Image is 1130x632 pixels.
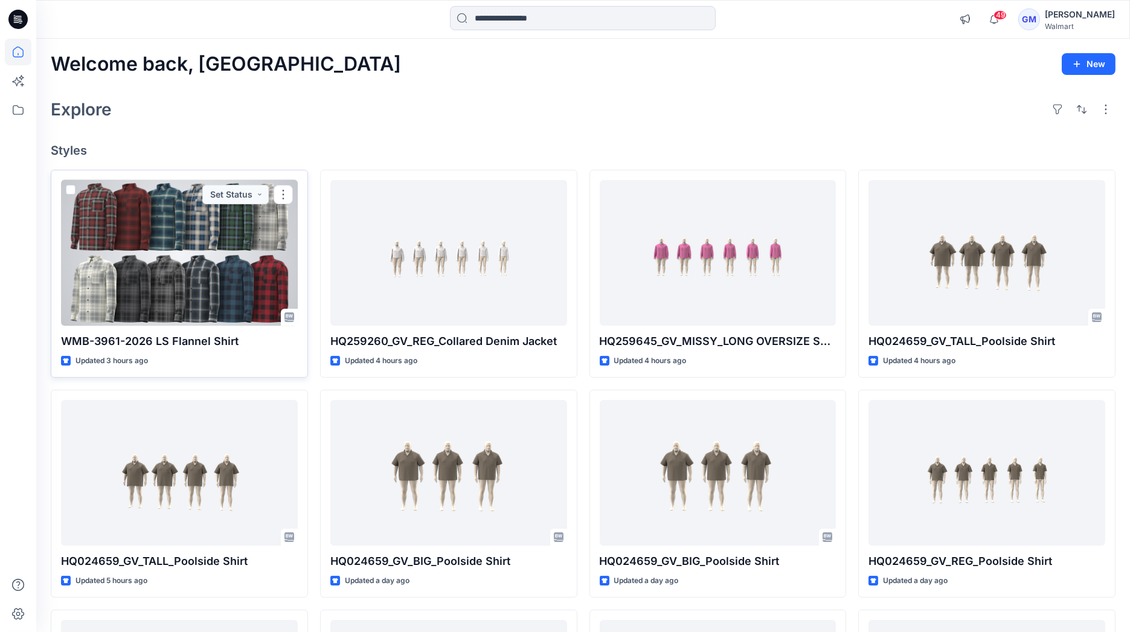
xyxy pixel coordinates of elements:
[868,333,1105,350] p: HQ024659_GV_TALL_Poolside Shirt
[600,400,836,546] a: HQ024659_GV_BIG_Poolside Shirt
[614,575,679,587] p: Updated a day ago
[1045,7,1115,22] div: [PERSON_NAME]
[600,553,836,570] p: HQ024659_GV_BIG_Poolside Shirt
[330,400,567,546] a: HQ024659_GV_BIG_Poolside Shirt
[61,180,298,326] a: WMB-3961-2026 LS Flannel Shirt
[883,575,948,587] p: Updated a day ago
[75,575,147,587] p: Updated 5 hours ago
[883,355,955,367] p: Updated 4 hours ago
[345,575,409,587] p: Updated a day ago
[600,180,836,326] a: HQ259645_GV_MISSY_LONG OVERSIZE SHACKET
[61,333,298,350] p: WMB-3961-2026 LS Flannel Shirt
[614,355,687,367] p: Updated 4 hours ago
[1045,22,1115,31] div: Walmart
[330,333,567,350] p: HQ259260_GV_REG_Collared Denim Jacket
[51,143,1116,158] h4: Styles
[51,100,112,119] h2: Explore
[61,553,298,570] p: HQ024659_GV_TALL_Poolside Shirt
[994,10,1007,20] span: 49
[345,355,417,367] p: Updated 4 hours ago
[61,400,298,546] a: HQ024659_GV_TALL_Poolside Shirt
[868,400,1105,546] a: HQ024659_GV_REG_Poolside Shirt
[51,53,401,76] h2: Welcome back, [GEOGRAPHIC_DATA]
[330,180,567,326] a: HQ259260_GV_REG_Collared Denim Jacket
[600,333,836,350] p: HQ259645_GV_MISSY_LONG OVERSIZE SHACKET
[868,553,1105,570] p: HQ024659_GV_REG_Poolside Shirt
[330,553,567,570] p: HQ024659_GV_BIG_Poolside Shirt
[868,180,1105,326] a: HQ024659_GV_TALL_Poolside Shirt
[1018,8,1040,30] div: GM
[1062,53,1116,75] button: New
[75,355,148,367] p: Updated 3 hours ago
